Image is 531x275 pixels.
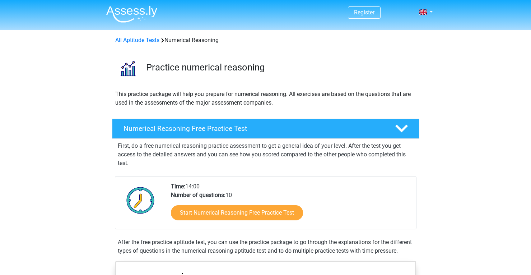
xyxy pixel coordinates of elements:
a: All Aptitude Tests [115,37,159,43]
a: Start Numerical Reasoning Free Practice Test [171,205,303,220]
div: After the free practice aptitude test, you can use the practice package to go through the explana... [115,238,416,255]
h3: Practice numerical reasoning [146,62,414,73]
img: numerical reasoning [112,53,143,84]
img: Assessly [106,6,157,23]
div: Numerical Reasoning [112,36,419,45]
b: Number of questions: [171,192,225,198]
p: This practice package will help you prepare for numerical reasoning. All exercises are based on t... [115,90,416,107]
a: Register [354,9,374,16]
b: Time: [171,183,185,190]
img: Clock [122,182,159,218]
a: Numerical Reasoning Free Practice Test [109,119,422,139]
p: First, do a free numerical reasoning practice assessment to get a general idea of your level. Aft... [118,142,414,168]
div: 14:00 10 [166,182,416,229]
h4: Numerical Reasoning Free Practice Test [124,124,383,133]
